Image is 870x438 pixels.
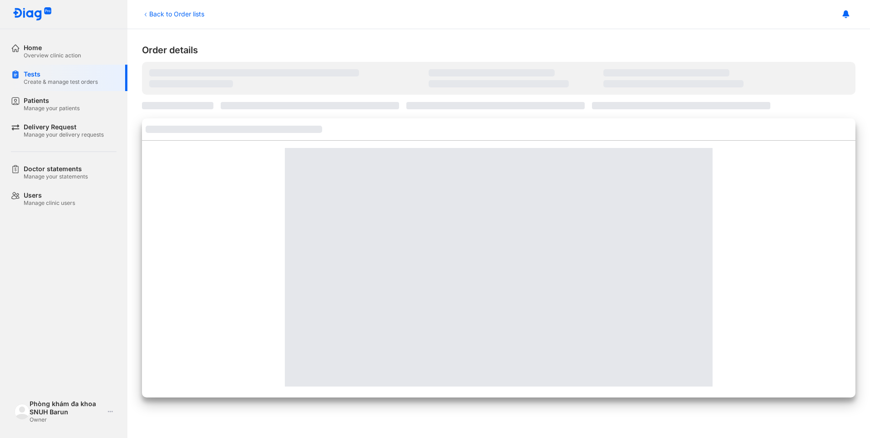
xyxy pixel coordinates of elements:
img: logo [13,7,52,21]
div: Overview clinic action [24,52,81,59]
div: Manage your delivery requests [24,131,104,138]
div: Patients [24,97,80,105]
div: Order details [142,44,855,56]
div: Tests [24,70,98,78]
div: Create & manage test orders [24,78,98,86]
div: Manage clinic users [24,199,75,207]
div: Owner [30,416,104,423]
div: Back to Order lists [142,9,204,19]
div: Manage your patients [24,105,80,112]
div: Delivery Request [24,123,104,131]
img: logo [15,404,30,419]
div: Manage your statements [24,173,88,180]
div: Users [24,191,75,199]
div: Home [24,44,81,52]
div: Phòng khám đa khoa SNUH Barun [30,400,104,416]
div: Doctor statements [24,165,88,173]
